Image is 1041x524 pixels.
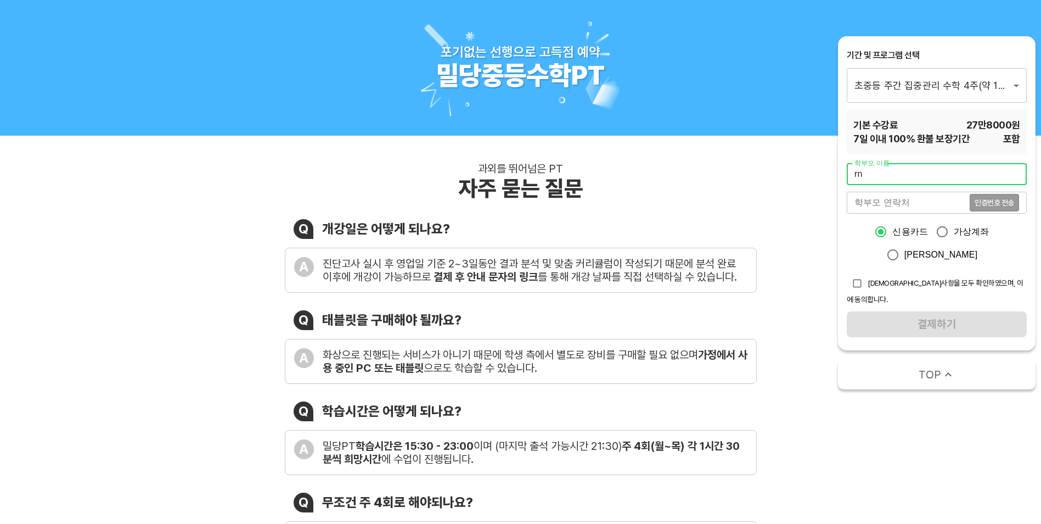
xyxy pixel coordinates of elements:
div: A [294,348,314,368]
span: 27만8000 원 [966,118,1020,132]
b: 주 4회(월~목) 각 1시간 30분씩 희망시간 [323,439,740,466]
b: 결제 후 안내 문자의 링크 [434,270,538,283]
div: 태블릿을 구매해야 될까요? [322,312,462,328]
div: 과외를 뛰어넘은 PT [478,162,563,175]
span: 7 일 이내 100% 환불 보장기간 [853,132,970,146]
button: TOP [838,359,1036,389]
span: 포함 [1003,132,1020,146]
span: TOP [919,367,941,382]
b: 가정에서 사용 중인 PC 또는 태블릿 [323,348,747,375]
div: Q [294,310,313,330]
span: 기본 수강료 [853,118,898,132]
div: Q [294,493,313,512]
div: 자주 묻는 질문 [458,175,583,202]
div: Q [294,402,313,421]
div: 개강일은 어떻게 되나요? [322,221,450,237]
div: 진단고사 실시 후 영업일 기준 2~3일동안 결과 분석 및 맞춤 커리큘럼이 작성되기 때문에 분석 완료 이후에 개강이 가능하므로 를 통해 개강 날짜를 직접 선택하실 수 있습니다. [323,257,747,283]
div: 학습시간은 어떻게 되나요? [322,403,462,419]
span: 가상계좌 [954,225,989,238]
span: [PERSON_NAME] [904,248,978,261]
div: 기간 및 프로그램 선택 [847,49,1027,62]
div: 무조건 주 4회로 해야되나요? [322,494,473,510]
div: A [294,257,314,277]
div: 화상으로 진행되는 서비스가 아니기 때문에 학생 측에서 별도로 장비를 구매할 필요 없으며 으로도 학습할 수 있습니다. [323,348,747,375]
span: 신용카드 [892,225,928,238]
div: 초중등 주간 집중관리 수학 4주(약 1개월) 프로그램 [847,68,1027,102]
b: 학습시간은 15:30 - 23:00 [356,439,474,453]
div: Q [294,219,313,239]
input: 학부모 연락처를 입력해주세요 [847,192,970,214]
div: A [294,439,314,459]
span: [DEMOGRAPHIC_DATA]사항을 모두 확인하였으며, 이에 동의합니다. [847,278,1023,304]
div: 밀당PT 이며 (마지막 출석 가능시간 21:30) 에 수업이 진행됩니다. [323,439,747,466]
div: 밀당중등수학PT [436,60,605,92]
div: 포기없는 선행으로 고득점 예약 [441,44,600,60]
input: 학부모 이름을 입력해주세요 [847,163,1027,185]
